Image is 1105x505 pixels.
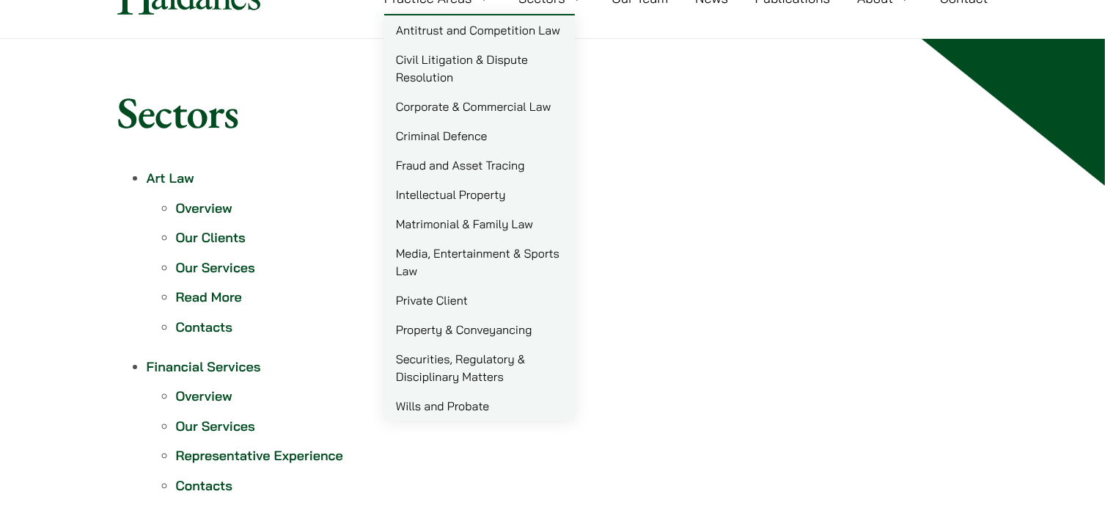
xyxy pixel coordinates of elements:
a: Media, Entertainment & Sports Law [384,239,575,286]
h1: Sectors [117,86,988,139]
a: Financial Services [147,358,261,375]
a: Representative Experience [176,447,343,464]
a: Contacts [176,477,232,494]
a: Matrimonial & Family Law [384,209,575,239]
a: Overview [176,200,232,217]
a: Private Client [384,286,575,315]
a: Our Services [176,259,255,276]
a: Wills and Probate [384,391,575,421]
a: Fraud and Asset Tracing [384,150,575,180]
a: Corporate & Commercial Law [384,92,575,121]
a: Antitrust and Competition Law [384,15,575,45]
a: Read More [176,288,242,305]
a: Intellectual Property [384,180,575,209]
a: Our Clients [176,229,246,246]
a: Property & Conveyancing [384,315,575,344]
a: Overview [176,388,232,404]
a: Art Law [147,170,194,186]
a: Securities, Regulatory & Disciplinary Matters [384,344,575,391]
a: Criminal Defence [384,121,575,150]
a: Our Services [176,418,255,435]
a: Contacts [176,319,232,335]
a: Civil Litigation & Dispute Resolution [384,45,575,92]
